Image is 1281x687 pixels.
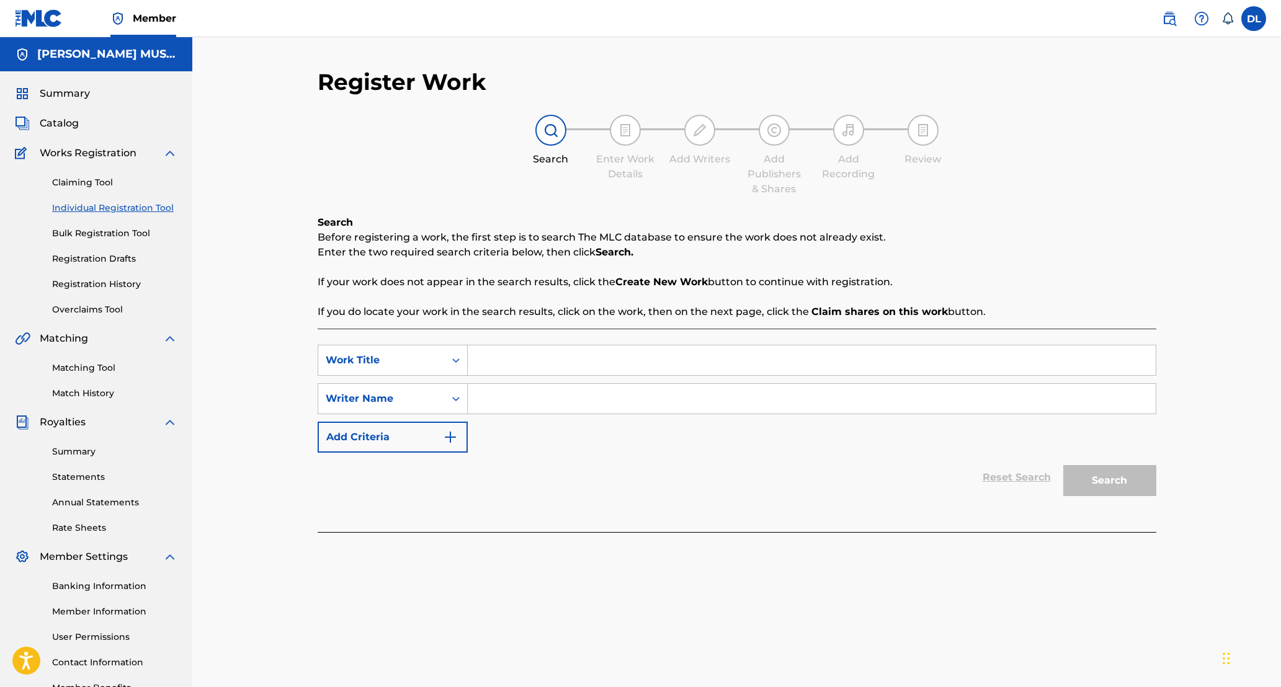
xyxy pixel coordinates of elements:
a: Overclaims Tool [52,303,177,316]
a: Banking Information [52,580,177,593]
span: Member [133,11,176,25]
img: step indicator icon for Add Writers [692,123,707,138]
p: If you do locate your work in the search results, click on the work, then on the next page, click... [318,304,1156,319]
div: Search [520,152,582,167]
img: step indicator icon for Add Recording [841,123,856,138]
form: Search Form [318,345,1156,502]
a: Summary [52,445,177,458]
img: Catalog [15,116,30,131]
a: Public Search [1157,6,1182,31]
span: Catalog [40,116,79,131]
img: MLC Logo [15,9,63,27]
div: Help [1189,6,1214,31]
img: Matching [15,331,30,346]
img: step indicator icon for Review [916,123,931,138]
img: Member Settings [15,549,30,564]
img: Works Registration [15,146,31,161]
div: Add Publishers & Shares [743,152,805,197]
img: search [1162,11,1177,26]
div: Add Writers [669,152,731,167]
p: Before registering a work, the first step is to search The MLC database to ensure the work does n... [318,230,1156,245]
div: Review [892,152,954,167]
a: Registration History [52,278,177,291]
img: step indicator icon for Add Publishers & Shares [767,123,782,138]
a: CatalogCatalog [15,116,79,131]
p: If your work does not appear in the search results, click the button to continue with registration. [318,275,1156,290]
a: Statements [52,471,177,484]
strong: Claim shares on this work [811,306,948,317]
h5: DEVON LEWIS MUSIC [37,47,177,61]
iframe: Resource Center [1246,469,1281,569]
h2: Register Work [318,68,486,96]
span: Matching [40,331,88,346]
strong: Search. [596,246,633,258]
a: User Permissions [52,631,177,644]
strong: Create New Work [615,276,708,288]
a: Contact Information [52,656,177,669]
span: Summary [40,86,90,101]
div: Work Title [326,353,437,368]
img: help [1194,11,1209,26]
img: step indicator icon for Enter Work Details [618,123,633,138]
b: Search [318,216,353,228]
a: Rate Sheets [52,521,177,534]
a: Claiming Tool [52,176,177,189]
a: Member Information [52,605,177,618]
img: step indicator icon for Search [543,123,558,138]
img: Summary [15,86,30,101]
div: Notifications [1221,12,1234,25]
img: 9d2ae6d4665cec9f34b9.svg [443,430,458,445]
a: Match History [52,387,177,400]
img: expand [163,415,177,430]
iframe: Chat Widget [1219,627,1281,687]
a: Individual Registration Tool [52,202,177,215]
div: Add Recording [818,152,880,182]
a: SummarySummary [15,86,90,101]
img: Royalties [15,415,30,430]
a: Bulk Registration Tool [52,227,177,240]
span: Works Registration [40,146,136,161]
button: Add Criteria [318,422,468,453]
img: expand [163,146,177,161]
img: expand [163,331,177,346]
span: Member Settings [40,549,128,564]
div: Enter Work Details [594,152,656,182]
img: Top Rightsholder [110,11,125,26]
span: Royalties [40,415,86,430]
img: Accounts [15,47,30,62]
div: Drag [1223,640,1230,677]
p: Enter the two required search criteria below, then click [318,245,1156,260]
img: expand [163,549,177,564]
a: Matching Tool [52,361,177,375]
div: User Menu [1241,6,1266,31]
div: Writer Name [326,391,437,406]
a: Annual Statements [52,496,177,509]
a: Registration Drafts [52,252,177,265]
